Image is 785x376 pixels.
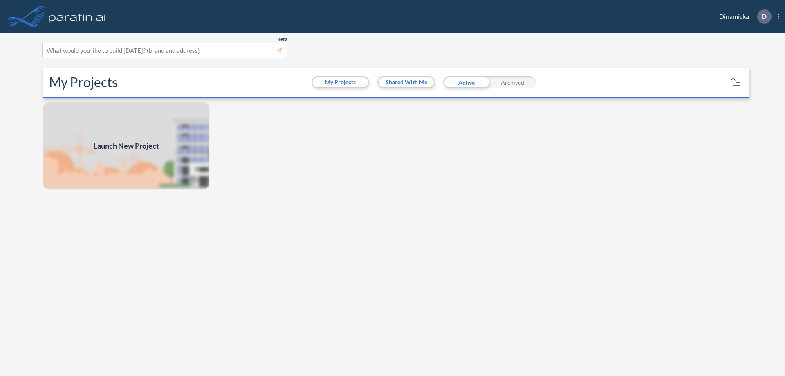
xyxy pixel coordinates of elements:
[379,77,434,87] button: Shared With Me
[94,140,159,151] span: Launch New Project
[707,9,779,24] div: Dinamicka
[729,76,742,89] button: sort
[489,76,536,88] div: Archived
[277,36,287,43] span: Beta
[313,77,368,87] button: My Projects
[43,101,210,190] img: add
[762,13,767,20] p: D
[443,76,489,88] div: Active
[47,8,108,25] img: logo
[49,74,118,90] h2: My Projects
[43,101,210,190] a: Launch New Project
